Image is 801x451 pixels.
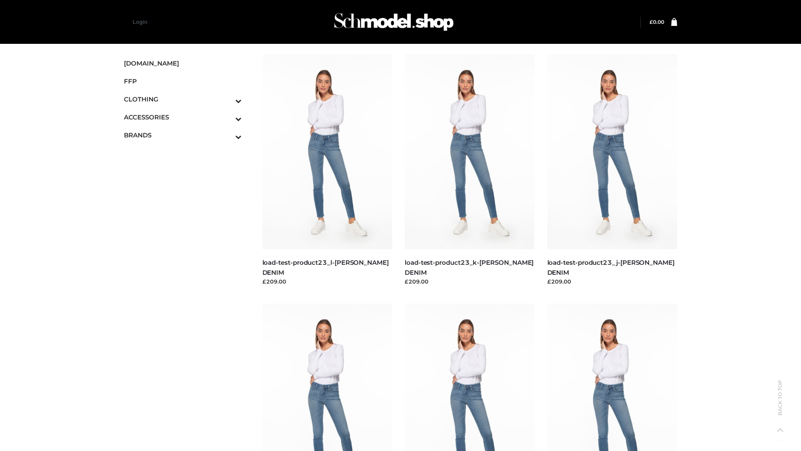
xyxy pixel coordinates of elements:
span: [DOMAIN_NAME] [124,58,242,68]
div: £209.00 [262,277,393,286]
span: ACCESSORIES [124,112,242,122]
img: Schmodel Admin 964 [331,5,456,38]
a: FFP [124,72,242,90]
span: BRANDS [124,130,242,140]
button: Toggle Submenu [212,126,242,144]
a: £0.00 [650,19,664,25]
a: load-test-product23_l-[PERSON_NAME] DENIM [262,258,389,276]
span: Back to top [770,395,791,416]
span: FFP [124,76,242,86]
a: Login [133,19,147,25]
bdi: 0.00 [650,19,664,25]
div: £209.00 [405,277,535,286]
span: £ [650,19,653,25]
span: CLOTHING [124,94,242,104]
div: £209.00 [547,277,678,286]
a: [DOMAIN_NAME] [124,54,242,72]
button: Toggle Submenu [212,90,242,108]
a: BRANDSToggle Submenu [124,126,242,144]
a: ACCESSORIESToggle Submenu [124,108,242,126]
a: load-test-product23_j-[PERSON_NAME] DENIM [547,258,675,276]
button: Toggle Submenu [212,108,242,126]
a: load-test-product23_k-[PERSON_NAME] DENIM [405,258,534,276]
a: CLOTHINGToggle Submenu [124,90,242,108]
